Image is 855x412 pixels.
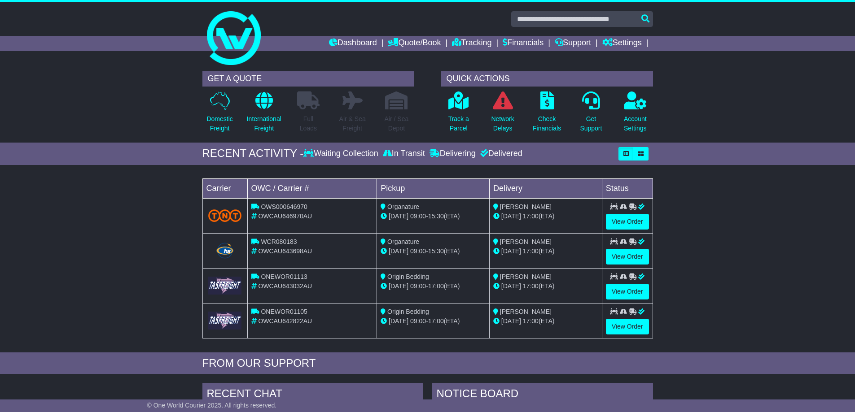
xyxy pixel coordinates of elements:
a: GetSupport [579,91,602,138]
div: (ETA) [493,282,598,291]
span: Origin Bedding [387,308,429,315]
div: - (ETA) [381,282,486,291]
div: RECENT ACTIVITY - [202,147,304,160]
span: 09:00 [410,282,426,290]
td: Carrier [202,178,247,198]
span: Organature [387,238,419,245]
span: WCR080183 [261,238,297,245]
div: - (ETA) [381,247,486,256]
a: Tracking [452,36,491,51]
td: Delivery [489,178,602,198]
span: [PERSON_NAME] [500,273,552,280]
span: [DATE] [389,317,408,325]
a: DomesticFreight [206,91,233,138]
div: Waiting Collection [303,149,380,159]
a: Track aParcel [448,91,469,138]
div: NOTICE BOARD [432,383,653,407]
span: [PERSON_NAME] [500,238,552,245]
span: 17:00 [523,247,539,255]
span: OWCAU642822AU [258,317,312,325]
div: RECENT CHAT [202,383,423,407]
div: - (ETA) [381,212,486,221]
div: FROM OUR SUPPORT [202,357,653,370]
div: In Transit [381,149,427,159]
span: 17:00 [523,213,539,220]
span: [PERSON_NAME] [500,308,552,315]
td: Status [602,178,653,198]
a: InternationalFreight [246,91,282,138]
span: 17:00 [428,282,444,290]
a: NetworkDelays [491,91,514,138]
span: 09:00 [410,317,426,325]
td: Pickup [377,178,490,198]
a: AccountSettings [623,91,647,138]
a: Quote/Book [388,36,441,51]
div: Delivered [478,149,522,159]
span: [DATE] [501,247,521,255]
a: View Order [606,249,649,265]
span: [DATE] [501,282,521,290]
span: [DATE] [501,213,521,220]
p: Get Support [580,114,602,133]
div: QUICK ACTIONS [441,71,653,87]
span: [DATE] [389,213,408,220]
span: [DATE] [389,247,408,255]
p: Network Delays [491,114,514,133]
a: View Order [606,214,649,230]
div: GET A QUOTE [202,71,414,87]
p: Account Settings [624,114,647,133]
a: Settings [602,36,642,51]
span: 09:00 [410,213,426,220]
div: (ETA) [493,212,598,221]
span: © One World Courier 2025. All rights reserved. [147,402,277,409]
span: OWS000646970 [261,203,307,210]
img: GetCarrierServiceLogo [208,277,242,294]
a: CheckFinancials [532,91,561,138]
span: OWCAU646970AU [258,213,312,220]
span: Origin Bedding [387,273,429,280]
p: Air / Sea Depot [385,114,409,133]
a: Support [555,36,591,51]
div: - (ETA) [381,317,486,326]
span: [DATE] [389,282,408,290]
span: 17:00 [523,282,539,290]
span: 09:00 [410,247,426,255]
a: View Order [606,319,649,334]
p: Air & Sea Freight [339,114,366,133]
p: Check Financials [533,114,561,133]
span: 17:00 [428,317,444,325]
span: ONEWOR01113 [261,273,307,280]
div: (ETA) [493,247,598,256]
a: Dashboard [329,36,377,51]
p: Domestic Freight [206,114,232,133]
span: Organature [387,203,419,210]
span: [PERSON_NAME] [500,203,552,210]
img: Hunter_Express.png [215,242,235,260]
span: OWCAU643032AU [258,282,312,290]
span: 15:30 [428,247,444,255]
p: Full Loads [297,114,320,133]
a: Financials [503,36,544,51]
td: OWC / Carrier # [247,178,377,198]
img: TNT_Domestic.png [208,209,242,221]
a: View Order [606,284,649,299]
span: 17:00 [523,317,539,325]
span: 15:30 [428,213,444,220]
p: Track a Parcel [448,114,469,133]
span: [DATE] [501,317,521,325]
div: Delivering [427,149,478,159]
div: (ETA) [493,317,598,326]
span: ONEWOR01105 [261,308,307,315]
p: International Freight [247,114,281,133]
img: GetCarrierServiceLogo [208,312,242,329]
span: OWCAU643698AU [258,247,312,255]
